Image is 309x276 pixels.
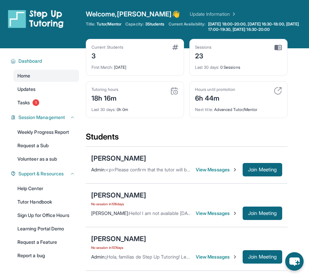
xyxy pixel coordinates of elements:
div: 0h 0m [91,103,178,112]
img: card [274,45,282,51]
button: Join Meeting [243,163,282,176]
span: Admin : [91,167,106,172]
div: 6h 44m [195,92,235,103]
button: Support & Resources [16,170,75,177]
img: card [172,45,178,50]
span: No session in 106 days [91,201,146,207]
span: Join Meeting [248,168,277,172]
span: Support & Resources [18,170,64,177]
div: [DATE] [91,61,178,70]
a: Request a Sub [13,140,79,152]
img: card [274,87,282,95]
div: [PERSON_NAME] [91,154,146,163]
span: Current Availability: [169,21,205,32]
span: First Match : [91,65,113,70]
a: Tasks1 [13,97,79,109]
span: Tasks [17,99,30,106]
a: Help Center [13,182,79,195]
div: Tutoring hours [91,87,118,92]
img: Chevron-Right [232,254,238,260]
div: 23 [195,50,212,61]
div: Students [86,131,288,146]
img: Chevron Right [230,11,237,17]
img: logo [8,9,64,28]
span: 3 Students [145,21,165,27]
a: Learning Portal Demo [13,223,79,235]
span: Session Management [18,114,65,121]
span: Title: [86,21,95,27]
span: View Messages [196,210,238,217]
span: Tutor/Mentor [97,21,121,27]
a: Home [13,70,79,82]
a: Sign Up for Office Hours [13,209,79,221]
div: 0 Sessions [195,61,282,70]
span: No session in 107 days [91,245,146,250]
div: Sessions [195,45,212,50]
div: Hours until promotion [195,87,235,92]
span: View Messages [196,254,238,260]
button: Join Meeting [243,207,282,220]
span: Admin : [91,254,106,260]
span: Join Meeting [248,211,277,215]
button: Session Management [16,114,75,121]
span: Join Meeting [248,255,277,259]
a: Updates [13,83,79,95]
a: Volunteer as a sub [13,153,79,165]
span: Next title : [195,107,213,112]
span: 1 [33,99,39,106]
div: [PERSON_NAME] [91,190,146,200]
div: [PERSON_NAME] [91,234,146,243]
span: View Messages [196,166,238,173]
a: Report a bug [13,250,79,262]
span: Home [17,72,30,79]
div: Advanced Tutor/Mentor [195,103,282,112]
div: 3 [91,50,123,61]
img: Chevron-Right [232,211,238,216]
a: Weekly Progress Report [13,126,79,138]
a: Update Information [190,11,237,17]
div: Current Students [91,45,123,50]
span: Last 30 days : [91,107,116,112]
div: 18h 16m [91,92,118,103]
span: Capacity: [125,21,144,27]
span: [DATE] 18:00-20:00, [DATE] 16:30-18:00, [DATE] 17:00-19:30, [DATE] 16:30-20:00 [208,21,308,32]
span: [PERSON_NAME] : [91,210,129,216]
span: Dashboard [18,58,42,64]
img: card [170,87,178,95]
button: Join Meeting [243,250,282,264]
img: Chevron-Right [232,167,238,172]
button: Dashboard [16,58,75,64]
a: Request a Feature [13,236,79,248]
button: chat-button [285,252,304,271]
span: Welcome, [PERSON_NAME] 👋 [86,9,180,19]
span: Last 30 days : [195,65,219,70]
a: [DATE] 18:00-20:00, [DATE] 16:30-18:00, [DATE] 17:00-19:30, [DATE] 16:30-20:00 [207,21,309,32]
span: Updates [17,86,36,93]
a: Tutor Handbook [13,196,79,208]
